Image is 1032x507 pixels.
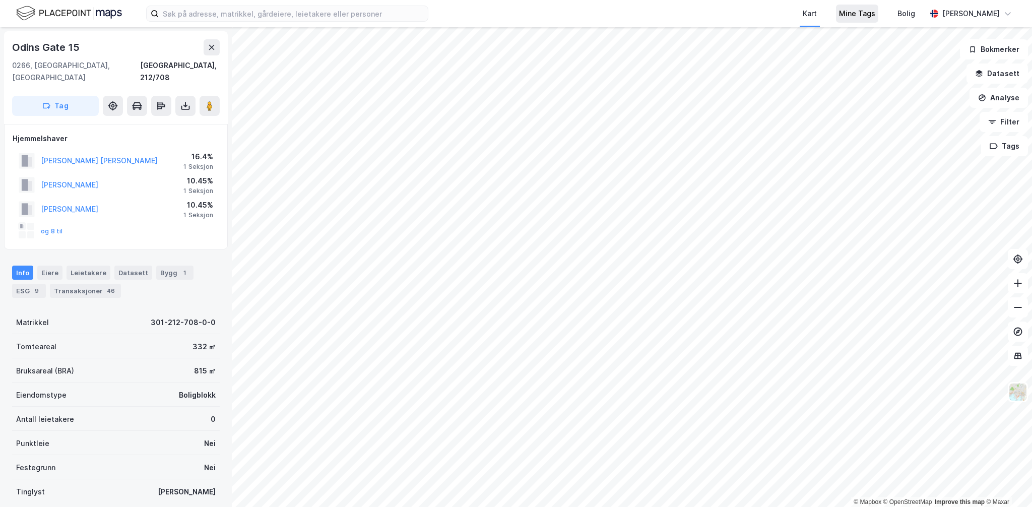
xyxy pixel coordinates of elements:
button: Filter [980,112,1028,132]
div: Eiendomstype [16,389,67,401]
a: Improve this map [935,498,985,505]
div: Nei [204,437,216,450]
div: Bolig [897,8,915,20]
div: Tomteareal [16,341,56,353]
div: 1 Seksjon [183,211,213,219]
div: Festegrunn [16,462,55,474]
div: Nei [204,462,216,474]
div: 0266, [GEOGRAPHIC_DATA], [GEOGRAPHIC_DATA] [12,59,140,84]
div: Bygg [156,266,193,280]
button: Tag [12,96,99,116]
div: Tinglyst [16,486,45,498]
div: 0 [211,413,216,425]
div: 1 Seksjon [183,187,213,195]
button: Tags [981,136,1028,156]
div: [GEOGRAPHIC_DATA], 212/708 [140,59,220,84]
div: Bruksareal (BRA) [16,365,74,377]
div: 10.45% [183,199,213,211]
div: Transaksjoner [50,284,121,298]
div: Antall leietakere [16,413,74,425]
div: 46 [105,286,117,296]
div: [PERSON_NAME] [158,486,216,498]
div: [PERSON_NAME] [942,8,1000,20]
div: Mine Tags [839,8,875,20]
input: Søk på adresse, matrikkel, gårdeiere, leietakere eller personer [159,6,428,21]
div: Odins Gate 15 [12,39,81,55]
button: Datasett [966,64,1028,84]
div: ESG [12,284,46,298]
div: Kontrollprogram for chat [982,459,1032,507]
div: Eiere [37,266,62,280]
div: Boligblokk [179,389,216,401]
div: 301-212-708-0-0 [151,316,216,329]
div: 1 Seksjon [183,163,213,171]
button: Analyse [970,88,1028,108]
div: Punktleie [16,437,49,450]
img: logo.f888ab2527a4732fd821a326f86c7f29.svg [16,5,122,22]
a: Mapbox [854,498,881,505]
button: Bokmerker [960,39,1028,59]
div: Info [12,266,33,280]
div: Matrikkel [16,316,49,329]
div: 10.45% [183,175,213,187]
div: Kart [803,8,817,20]
div: Leietakere [67,266,110,280]
a: OpenStreetMap [883,498,932,505]
div: Datasett [114,266,152,280]
div: 815 ㎡ [194,365,216,377]
img: Z [1008,383,1027,402]
div: 16.4% [183,151,213,163]
div: 9 [32,286,42,296]
div: 1 [179,268,189,278]
div: 332 ㎡ [192,341,216,353]
iframe: Chat Widget [982,459,1032,507]
div: Hjemmelshaver [13,133,219,145]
